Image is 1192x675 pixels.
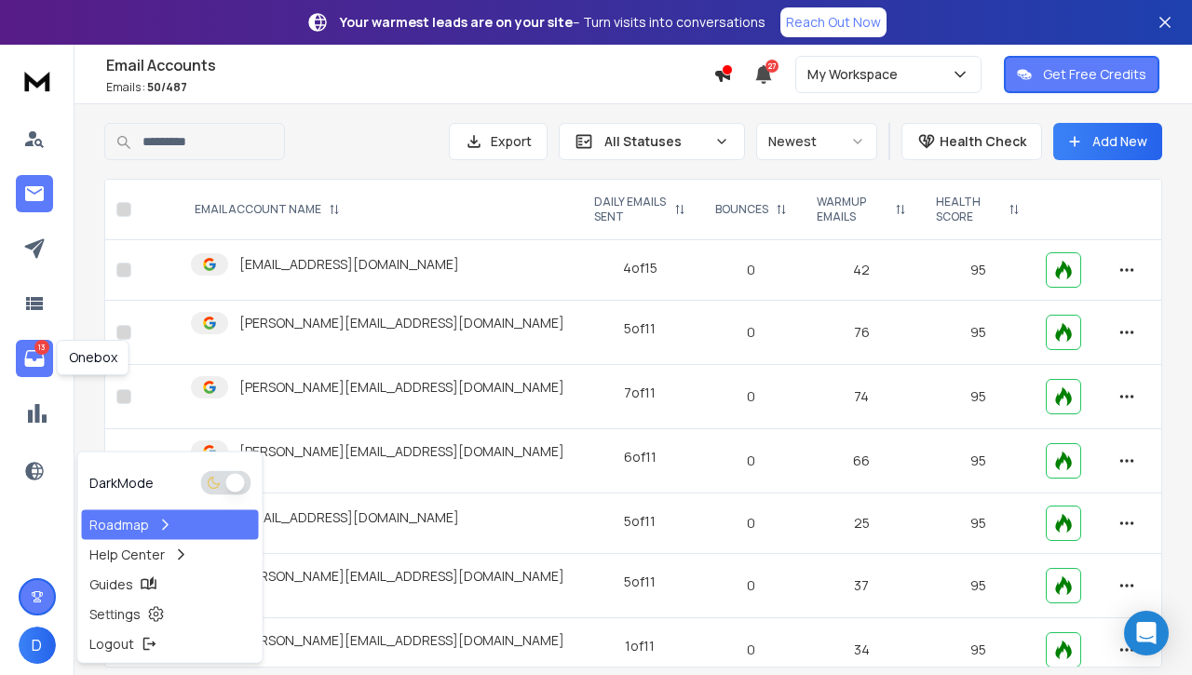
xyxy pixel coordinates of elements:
[239,631,564,650] p: [PERSON_NAME][EMAIL_ADDRESS][DOMAIN_NAME]
[711,641,791,659] p: 0
[89,575,133,594] p: Guides
[1004,56,1159,93] button: Get Free Credits
[239,567,564,586] p: [PERSON_NAME][EMAIL_ADDRESS][DOMAIN_NAME]
[594,195,667,224] p: DAILY EMAILS SENT
[82,540,259,570] a: Help Center
[239,314,564,332] p: [PERSON_NAME][EMAIL_ADDRESS][DOMAIN_NAME]
[711,387,791,406] p: 0
[711,323,791,342] p: 0
[921,429,1035,493] td: 95
[921,554,1035,618] td: 95
[625,637,655,655] div: 1 of 11
[623,259,657,277] div: 4 of 15
[57,340,129,375] div: Onebox
[89,546,165,564] p: Help Center
[624,512,656,531] div: 5 of 11
[239,255,459,274] p: [EMAIL_ADDRESS][DOMAIN_NAME]
[82,570,259,600] a: Guides
[711,576,791,595] p: 0
[715,202,768,217] p: BOUNCES
[1053,123,1162,160] button: Add New
[802,365,921,429] td: 74
[921,493,1035,554] td: 95
[786,13,881,32] p: Reach Out Now
[765,60,779,73] span: 27
[449,123,548,160] button: Export
[802,554,921,618] td: 37
[802,240,921,301] td: 42
[604,132,707,151] p: All Statuses
[624,319,656,338] div: 5 of 11
[1043,65,1146,84] p: Get Free Credits
[817,195,887,224] p: WARMUP EMAILS
[239,378,564,397] p: [PERSON_NAME][EMAIL_ADDRESS][DOMAIN_NAME]
[34,340,49,355] p: 13
[82,600,259,629] a: Settings
[106,54,713,76] h1: Email Accounts
[921,301,1035,365] td: 95
[89,635,134,654] p: Logout
[89,605,141,624] p: Settings
[711,261,791,279] p: 0
[802,301,921,365] td: 76
[901,123,1042,160] button: Health Check
[195,202,340,217] div: EMAIL ACCOUNT NAME
[940,132,1026,151] p: Health Check
[82,510,259,540] a: Roadmap
[19,63,56,98] img: logo
[89,516,149,534] p: Roadmap
[1124,611,1169,655] div: Open Intercom Messenger
[802,493,921,554] td: 25
[19,627,56,664] button: D
[711,514,791,533] p: 0
[147,79,187,95] span: 50 / 487
[921,365,1035,429] td: 95
[239,508,459,527] p: [EMAIL_ADDRESS][DOMAIN_NAME]
[340,13,573,31] strong: Your warmest leads are on your site
[89,474,154,493] p: Dark Mode
[624,573,656,591] div: 5 of 11
[921,240,1035,301] td: 95
[802,429,921,493] td: 66
[16,340,53,377] a: 13
[807,65,905,84] p: My Workspace
[711,452,791,470] p: 0
[936,195,1001,224] p: HEALTH SCORE
[624,448,657,466] div: 6 of 11
[239,442,564,461] p: [PERSON_NAME][EMAIL_ADDRESS][DOMAIN_NAME]
[624,384,656,402] div: 7 of 11
[756,123,877,160] button: Newest
[106,80,713,95] p: Emails :
[780,7,887,37] a: Reach Out Now
[340,13,765,32] p: – Turn visits into conversations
